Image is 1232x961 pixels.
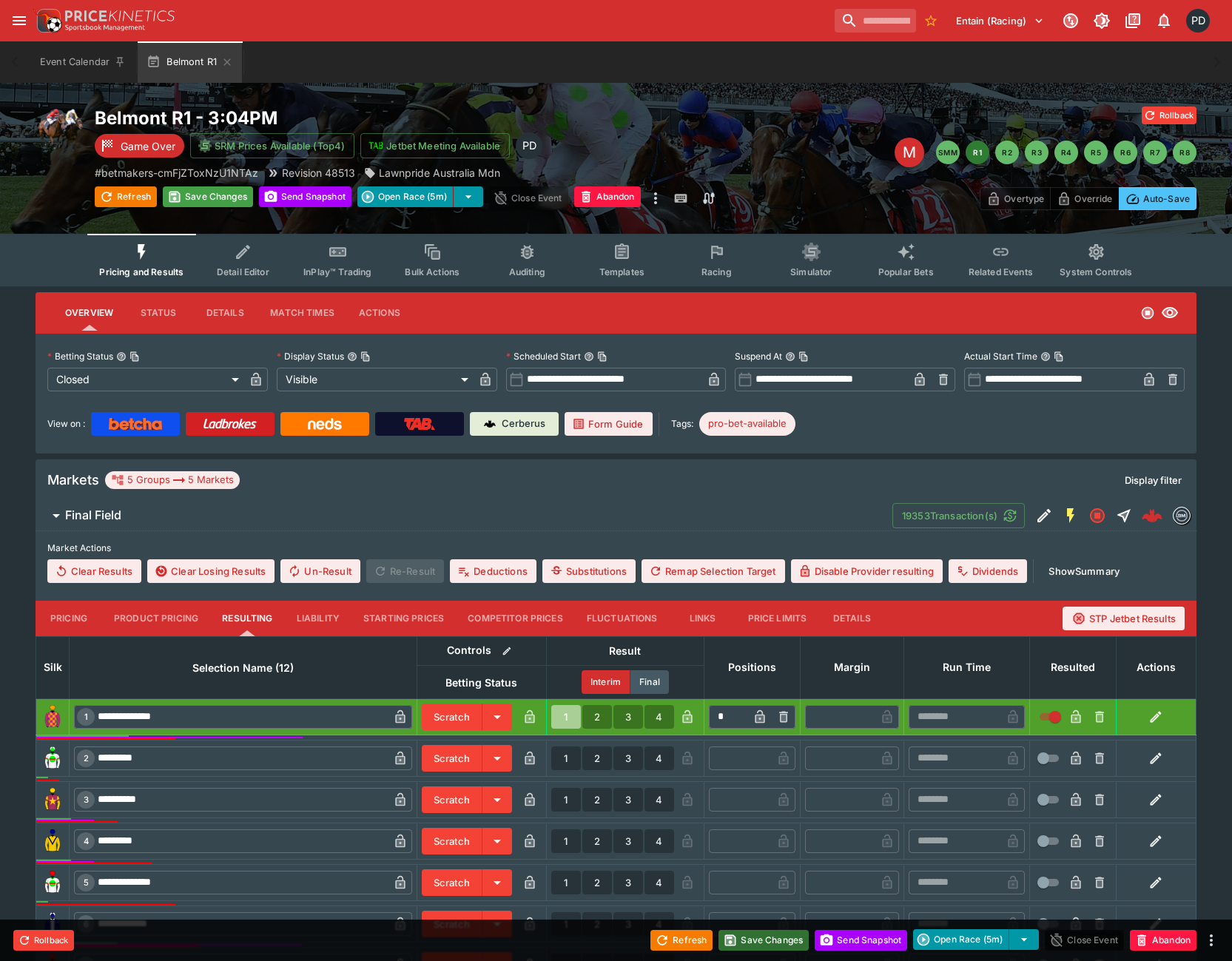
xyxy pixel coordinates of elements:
[1130,930,1196,951] button: Abandon
[47,412,85,436] label: View on :
[582,829,612,853] button: 2
[790,266,832,277] span: Simulator
[502,417,545,431] p: Cerberus
[138,41,242,83] button: Belmont R1
[613,829,643,853] button: 3
[671,412,693,436] label: Tags:
[36,636,70,698] th: Silk
[404,418,435,430] img: TabNZ
[584,351,594,362] button: Scheduled StartCopy To Clipboard
[1009,929,1039,950] button: select merge strategy
[121,138,175,154] p: Game Over
[506,350,581,363] p: Scheduled Start
[36,107,83,154] img: horse_racing.png
[995,141,1019,164] button: R2
[1074,191,1112,206] p: Override
[176,659,310,677] span: Selection Name (12)
[111,471,234,489] div: 5 Groups 5 Markets
[95,107,646,129] h2: Copy To Clipboard
[99,266,184,277] span: Pricing and Results
[405,266,460,277] span: Bulk Actions
[1173,507,1191,525] div: betmakers
[644,746,674,770] button: 4
[1161,304,1179,322] svg: Visible
[379,165,500,181] p: Lawnpride Australia Mdn
[65,24,145,31] img: Sportsbook Management
[217,266,269,277] span: Detail Editor
[980,187,1196,210] div: Start From
[47,537,1185,559] label: Market Actions
[456,601,575,636] button: Competitor Prices
[551,746,581,770] button: 1
[450,559,536,583] button: Deductions
[484,418,496,430] img: Cerberus
[360,351,371,362] button: Copy To Clipboard
[351,601,456,636] button: Starting Prices
[95,186,157,207] button: Refresh
[65,508,121,523] h6: Final Field
[422,704,482,730] button: Scratch
[980,187,1051,210] button: Overtype
[116,351,127,362] button: Betting StatusCopy To Clipboard
[422,786,482,813] button: Scratch
[551,871,581,894] button: 1
[422,828,482,854] button: Scratch
[53,295,125,331] button: Overview
[303,266,371,277] span: InPlay™ Trading
[81,753,92,763] span: 2
[969,266,1033,277] span: Related Events
[1057,502,1084,529] button: SGM Enabled
[582,746,612,770] button: 2
[582,871,612,894] button: 2
[644,705,674,729] button: 4
[1040,559,1128,583] button: ShowSummary
[798,351,809,362] button: Copy To Clipboard
[1050,187,1119,210] button: Override
[41,871,64,894] img: runner 5
[1054,141,1078,164] button: R4
[574,189,641,203] span: Mark an event as closed and abandoned.
[360,133,510,158] button: Jetbet Meeting Available
[964,350,1037,363] p: Actual Start Time
[647,186,664,210] button: more
[210,601,284,636] button: Resulting
[1084,141,1108,164] button: R5
[613,788,643,812] button: 3
[785,351,795,362] button: Suspend AtCopy To Clipboard
[736,601,819,636] button: Price Limits
[582,670,630,694] button: Interim
[913,929,1009,950] button: Open Race (5m)
[919,9,943,33] button: No Bookmarks
[1142,107,1196,124] button: Rollback
[542,559,636,583] button: Substitutions
[551,829,581,853] button: 1
[258,295,346,331] button: Match Times
[551,912,581,936] button: 1
[1120,7,1146,34] button: Documentation
[41,829,64,853] img: runner 4
[966,141,989,164] button: R1
[346,295,413,331] button: Actions
[422,911,482,937] button: Scratch
[575,601,670,636] button: Fluctuations
[192,295,258,331] button: Details
[282,165,355,181] p: Revision 48513
[470,412,559,436] a: Cerberus
[259,186,351,207] button: Send Snapshot
[1137,501,1167,530] a: c2f5a4d0-4c86-4921-ad54-5a0c3d3f15d0
[913,929,1039,950] div: split button
[357,186,454,207] button: Open Race (5m)
[36,601,102,636] button: Pricing
[163,186,253,207] button: Save Changes
[670,601,736,636] button: Links
[895,138,924,167] div: Edit Meeting
[701,266,732,277] span: Racing
[36,501,892,530] button: Final Field
[109,418,162,430] img: Betcha
[47,350,113,363] p: Betting Status
[574,186,641,207] button: Abandon
[1116,636,1196,698] th: Actions
[949,559,1027,583] button: Dividends
[1186,9,1210,33] div: Paul Dicioccio
[1114,141,1137,164] button: R6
